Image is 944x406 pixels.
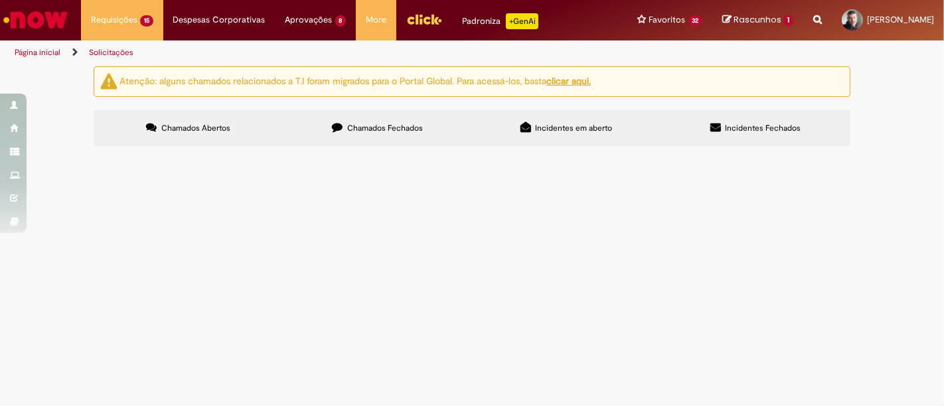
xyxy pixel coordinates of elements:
[119,75,591,87] ng-bind-html: Atenção: alguns chamados relacionados a T.I foram migrados para o Portal Global. Para acessá-los,...
[867,14,934,25] span: [PERSON_NAME]
[783,15,793,27] span: 1
[734,13,781,26] span: Rascunhos
[722,14,793,27] a: Rascunhos
[173,13,266,27] span: Despesas Corporativas
[649,13,686,27] span: Favoritos
[406,9,442,29] img: click_logo_yellow_360x200.png
[91,13,137,27] span: Requisições
[726,123,801,133] span: Incidentes Fechados
[347,123,423,133] span: Chamados Fechados
[15,47,60,58] a: Página inicial
[1,7,70,33] img: ServiceNow
[89,47,133,58] a: Solicitações
[366,13,386,27] span: More
[161,123,230,133] span: Chamados Abertos
[462,13,538,29] div: Padroniza
[140,15,153,27] span: 15
[506,13,538,29] p: +GenAi
[688,15,703,27] span: 32
[335,15,347,27] span: 8
[285,13,333,27] span: Aprovações
[10,40,619,65] ul: Trilhas de página
[536,123,613,133] span: Incidentes em aberto
[546,75,591,87] a: clicar aqui.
